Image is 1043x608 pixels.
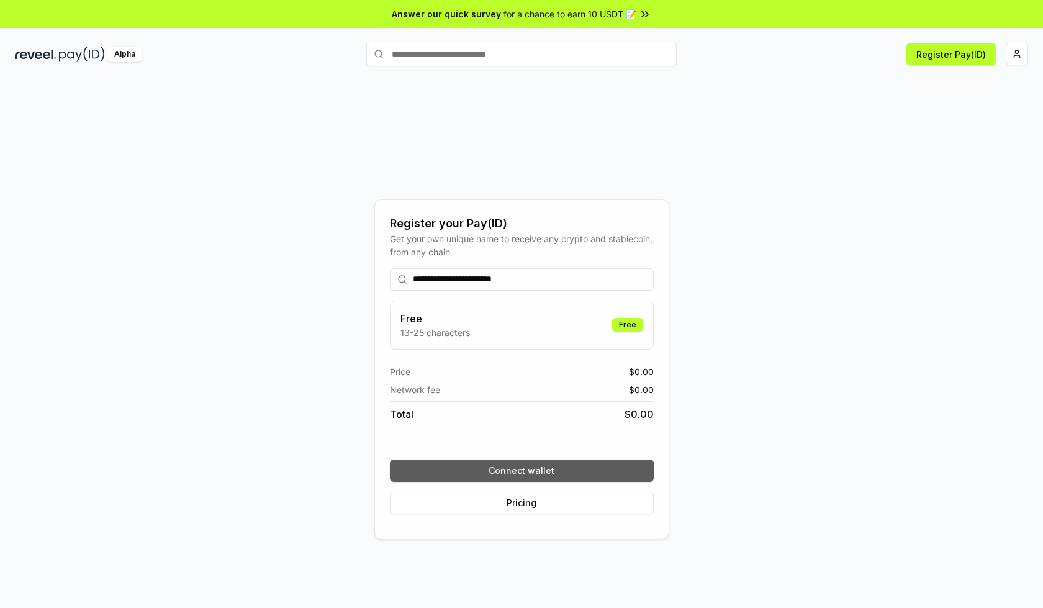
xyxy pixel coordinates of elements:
button: Connect wallet [390,460,654,482]
img: reveel_dark [15,47,56,62]
div: Free [612,318,643,332]
div: Get your own unique name to receive any crypto and stablecoin, from any chain [390,232,654,258]
button: Pricing [390,492,654,514]
span: Total [390,407,413,422]
span: for a chance to earn 10 USDT 📝 [503,7,636,20]
img: pay_id [59,47,105,62]
span: $ 0.00 [629,365,654,378]
div: Alpha [107,47,142,62]
span: Answer our quick survey [392,7,501,20]
h3: Free [400,311,470,326]
button: Register Pay(ID) [906,43,996,65]
span: $ 0.00 [629,383,654,396]
p: 13-25 characters [400,326,470,339]
div: Register your Pay(ID) [390,215,654,232]
span: $ 0.00 [625,407,654,422]
span: Network fee [390,383,440,396]
span: Price [390,365,410,378]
